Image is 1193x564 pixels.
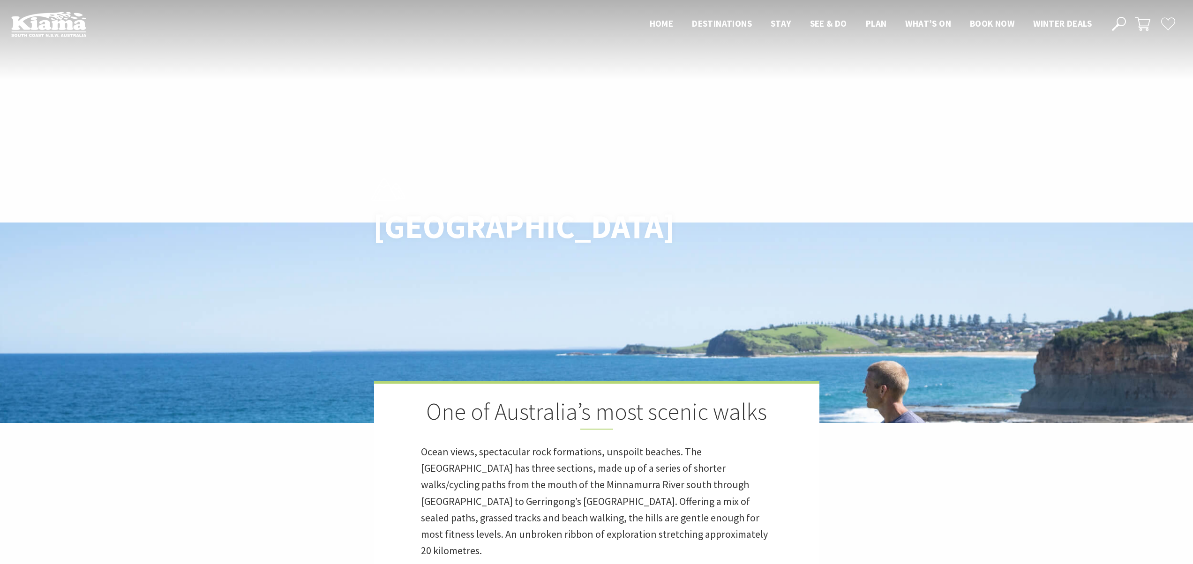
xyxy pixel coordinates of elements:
[771,18,791,29] span: Stay
[810,18,847,29] span: See & Do
[373,208,638,245] h1: [GEOGRAPHIC_DATA]
[421,444,773,559] p: Ocean views, spectacular rock formations, unspoilt beaches. The [GEOGRAPHIC_DATA] has three secti...
[421,398,773,430] h2: One of Australia’s most scenic walks
[1033,18,1092,29] span: Winter Deals
[640,16,1101,32] nav: Main Menu
[905,18,951,29] span: What’s On
[650,18,674,29] span: Home
[11,11,86,37] img: Kiama Logo
[866,18,887,29] span: Plan
[970,18,1014,29] span: Book now
[692,18,752,29] span: Destinations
